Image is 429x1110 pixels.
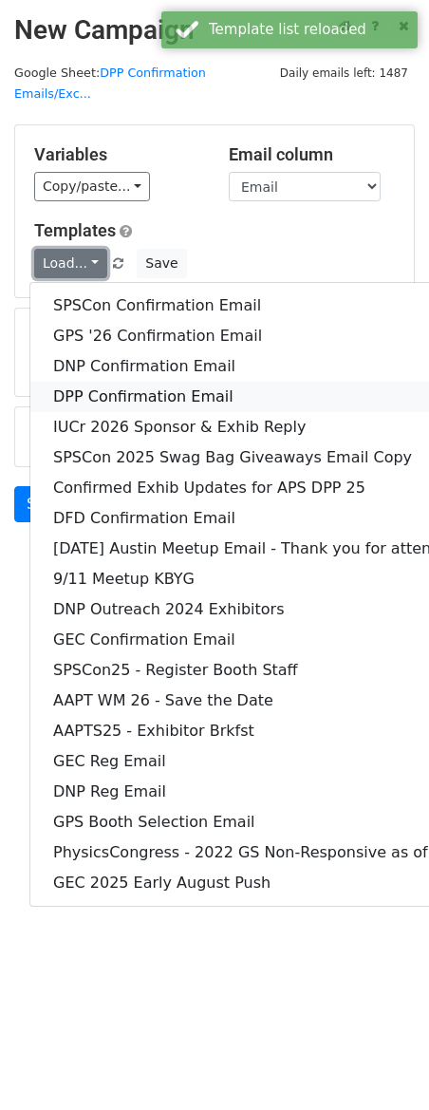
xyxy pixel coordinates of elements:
h5: Email column [229,144,395,165]
h2: New Campaign [14,14,415,47]
a: Templates [34,220,116,240]
a: Load... [34,249,107,278]
small: Google Sheet: [14,66,206,102]
iframe: Chat Widget [334,1019,429,1110]
a: Send [14,486,77,522]
h5: Variables [34,144,200,165]
button: Save [137,249,186,278]
a: Copy/paste... [34,172,150,201]
span: Daily emails left: 1487 [273,63,415,84]
a: Daily emails left: 1487 [273,66,415,80]
a: DPP Confirmation Emails/Exc... [14,66,206,102]
div: Template list reloaded [209,19,410,41]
